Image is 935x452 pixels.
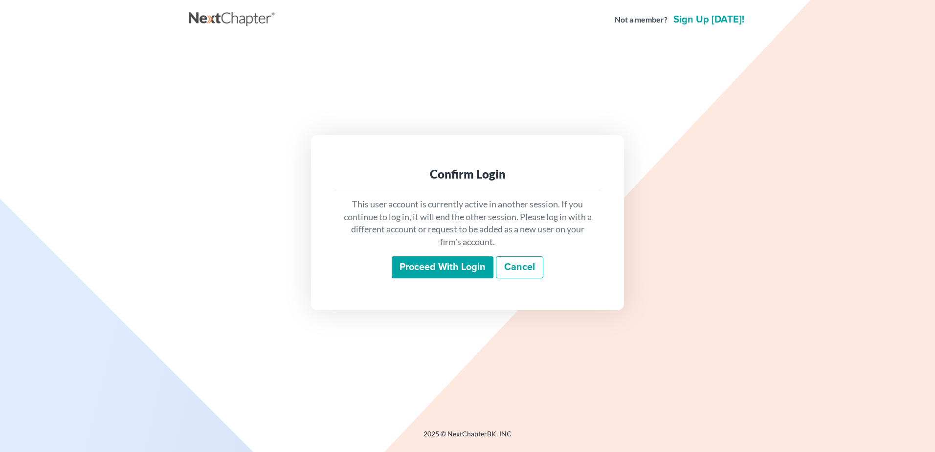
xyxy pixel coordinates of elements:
[342,166,593,182] div: Confirm Login
[671,15,746,24] a: Sign up [DATE]!
[496,256,543,279] a: Cancel
[342,198,593,249] p: This user account is currently active in another session. If you continue to log in, it will end ...
[392,256,493,279] input: Proceed with login
[615,14,668,25] strong: Not a member?
[189,429,746,447] div: 2025 © NextChapterBK, INC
